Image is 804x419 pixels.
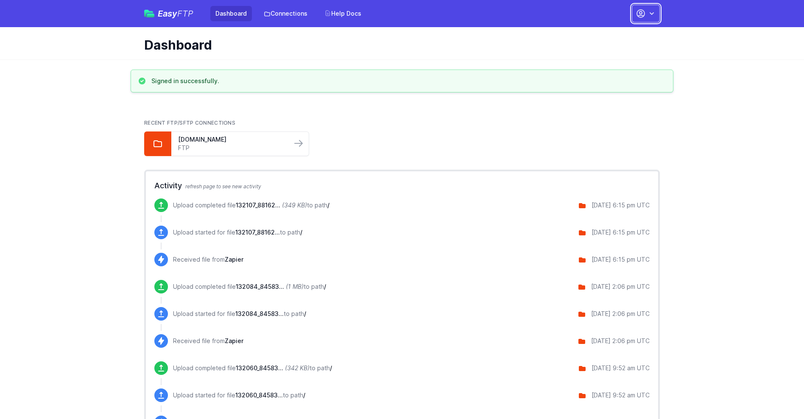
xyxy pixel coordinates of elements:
a: EasyFTP [144,9,193,18]
span: 132084_8458302292308_100860485_9-11-2025.zip [236,283,284,290]
a: FTP [178,144,285,152]
span: / [324,283,326,290]
p: Upload started for file to path [173,391,305,399]
i: (349 KB) [282,201,307,209]
a: Connections [259,6,313,21]
span: Zapier [225,256,243,263]
p: Received file from [173,255,243,264]
i: (1 MB) [286,283,304,290]
div: [DATE] 6:15 pm UTC [592,201,650,209]
p: Upload started for file to path [173,310,306,318]
span: 132107_8816215490900_100861599_9-11-2025.zip [236,201,280,209]
span: refresh page to see new activity [185,183,261,190]
p: Upload completed file to path [173,282,326,291]
h2: Recent FTP/SFTP Connections [144,120,660,126]
h2: Activity [154,180,650,192]
div: [DATE] 6:15 pm UTC [592,228,650,237]
span: 132060_8458302292308_100859728_9-11-2025.zip [235,391,283,399]
img: easyftp_logo.png [144,10,154,17]
a: Help Docs [319,6,366,21]
span: / [300,229,302,236]
p: Upload started for file to path [173,228,302,237]
div: [DATE] 9:52 am UTC [592,391,650,399]
div: [DATE] 2:06 pm UTC [591,310,650,318]
span: Zapier [225,337,243,344]
span: 132107_8816215490900_100861599_9-11-2025.zip [235,229,280,236]
span: / [327,201,329,209]
div: [DATE] 9:52 am UTC [592,364,650,372]
h3: Signed in successfully. [151,77,219,85]
div: [DATE] 6:15 pm UTC [592,255,650,264]
div: [DATE] 2:06 pm UTC [591,337,650,345]
span: / [303,391,305,399]
span: Easy [158,9,193,18]
a: Dashboard [210,6,252,21]
p: Received file from [173,337,243,345]
h1: Dashboard [144,37,653,53]
p: Upload completed file to path [173,364,332,372]
i: (342 KB) [285,364,310,372]
span: 132060_8458302292308_100859728_9-11-2025.zip [236,364,283,372]
span: / [304,310,306,317]
span: FTP [177,8,193,19]
p: Upload completed file to path [173,201,329,209]
span: / [330,364,332,372]
span: 132084_8458302292308_100860485_9-11-2025.zip [235,310,284,317]
div: [DATE] 2:06 pm UTC [591,282,650,291]
a: [DOMAIN_NAME] [178,135,285,144]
